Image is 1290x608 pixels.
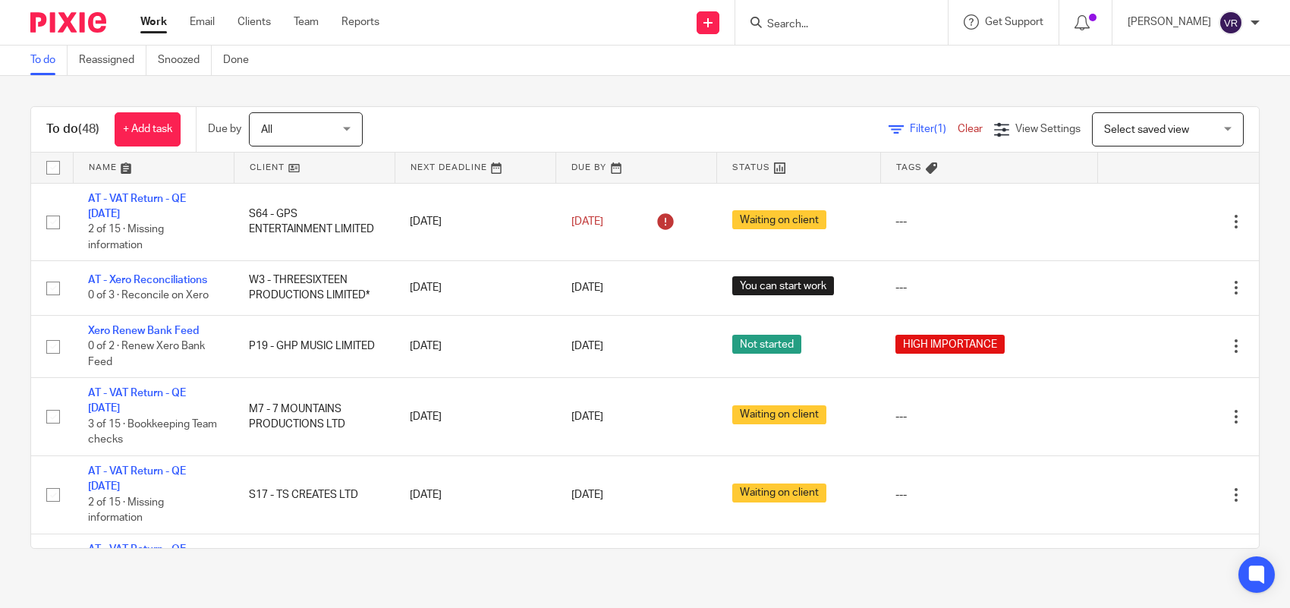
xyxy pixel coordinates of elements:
a: AT - VAT Return - QE [DATE] [88,544,186,570]
h1: To do [46,121,99,137]
td: P19 - GHP MUSIC LIMITED [234,315,395,377]
a: Xero Renew Bank Feed [88,326,199,336]
span: Not started [732,335,801,354]
span: (1) [934,124,946,134]
span: All [261,124,272,135]
td: S64 - GPS ENTERTAINMENT LIMITED [234,183,395,261]
p: [PERSON_NAME] [1128,14,1211,30]
p: Due by [208,121,241,137]
span: HIGH IMPORTANCE [895,335,1005,354]
td: [DATE] [395,315,555,377]
span: [DATE] [571,216,603,227]
span: Select saved view [1104,124,1189,135]
a: Reassigned [79,46,146,75]
a: AT - Xero Reconciliations [88,275,207,285]
span: (48) [78,123,99,135]
span: Waiting on client [732,484,826,502]
a: AT - VAT Return - QE [DATE] [88,466,186,492]
div: --- [895,280,1083,295]
div: --- [895,214,1083,229]
img: Pixie [30,12,106,33]
input: Search [766,18,902,32]
span: [DATE] [571,341,603,351]
a: Reports [341,14,379,30]
td: M7 - 7 MOUNTAINS PRODUCTIONS LTD [234,378,395,456]
td: [DATE] [395,183,555,261]
td: [DATE] [395,455,555,534]
a: To do [30,46,68,75]
span: 2 of 15 · Missing information [88,497,164,524]
span: Waiting on client [732,210,826,229]
span: View Settings [1015,124,1081,134]
a: Clients [238,14,271,30]
span: [DATE] [571,411,603,422]
a: + Add task [115,112,181,146]
td: [DATE] [395,261,555,315]
span: 0 of 2 · Renew Xero Bank Feed [88,341,205,367]
a: Snoozed [158,46,212,75]
span: 0 of 3 · Reconcile on Xero [88,291,209,301]
a: Team [294,14,319,30]
img: svg%3E [1219,11,1243,35]
a: Clear [958,124,983,134]
a: Done [223,46,260,75]
a: AT - VAT Return - QE [DATE] [88,194,186,219]
div: --- [895,409,1083,424]
a: AT - VAT Return - QE [DATE] [88,388,186,414]
span: 2 of 15 · Missing information [88,224,164,250]
a: Email [190,14,215,30]
span: Filter [910,124,958,134]
div: --- [895,487,1083,502]
td: S17 - TS CREATES LTD [234,455,395,534]
span: [DATE] [571,490,603,500]
span: Waiting on client [732,405,826,424]
span: You can start work [732,276,834,295]
td: W3 - THREESIXTEEN PRODUCTIONS LIMITED* [234,261,395,315]
td: [DATE] [395,378,555,456]
span: Get Support [985,17,1043,27]
a: Work [140,14,167,30]
span: Tags [896,163,922,172]
span: [DATE] [571,282,603,293]
span: 3 of 15 · Bookkeeping Team checks [88,419,217,446]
